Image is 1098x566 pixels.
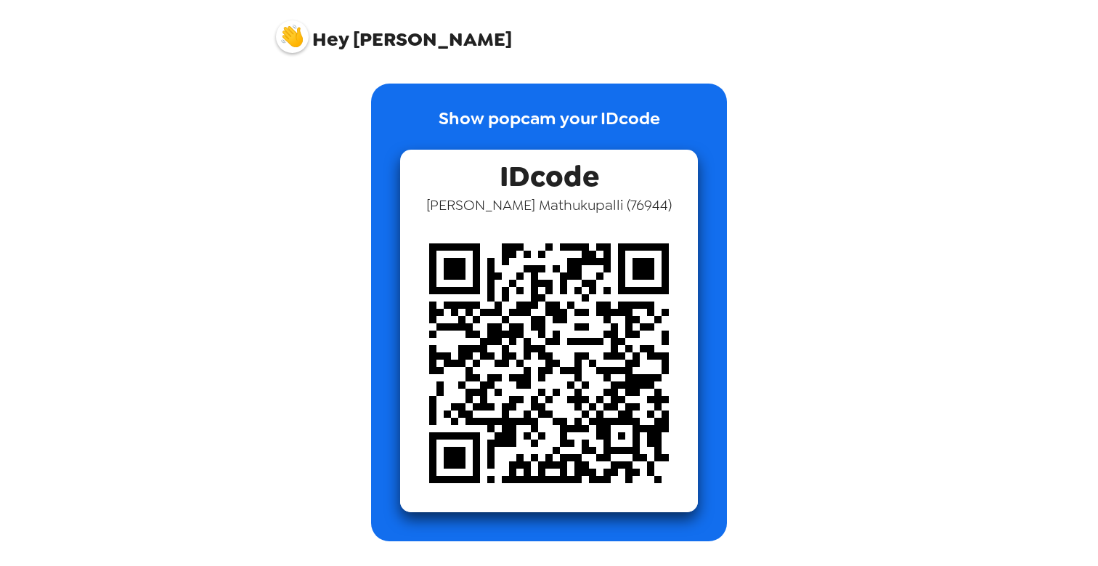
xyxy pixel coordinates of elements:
[439,105,660,150] p: Show popcam your IDcode
[312,26,349,52] span: Hey
[400,214,698,512] img: qr code
[500,150,599,195] span: IDcode
[276,20,309,53] img: profile pic
[426,195,672,214] span: [PERSON_NAME] Mathukupalli ( 76944 )
[276,13,512,49] span: [PERSON_NAME]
